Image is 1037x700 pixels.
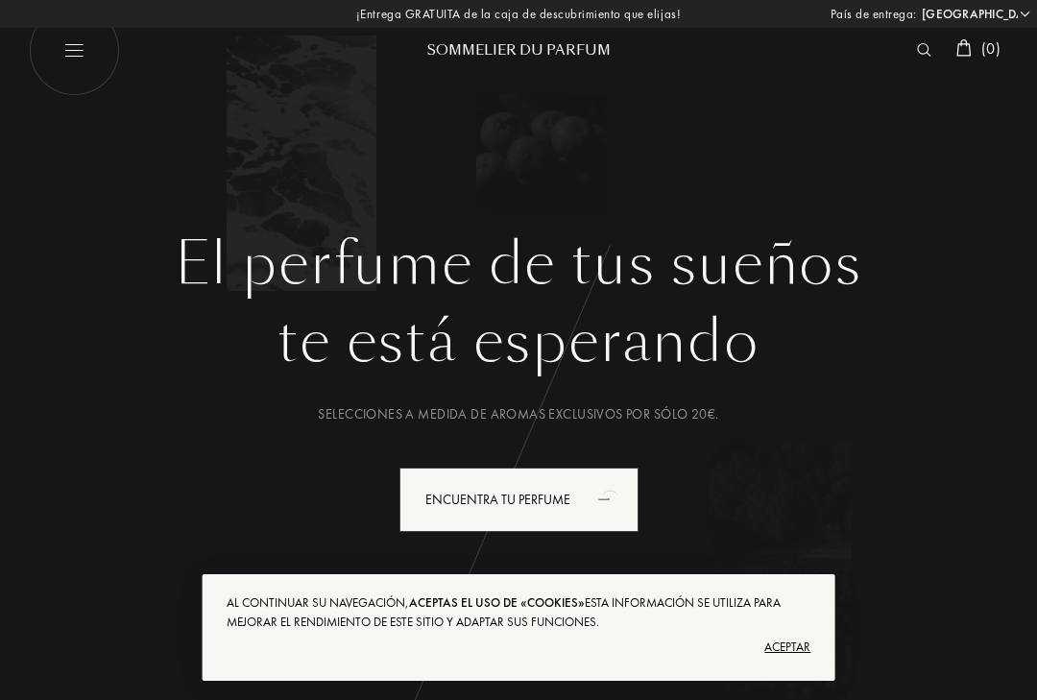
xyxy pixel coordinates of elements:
span: País de entrega: [831,5,917,24]
div: Encuentra tu perfume [399,468,639,532]
div: Aceptar [227,632,811,663]
span: ( 0 ) [981,38,1001,59]
img: burger_white.png [29,5,120,96]
a: Encuentra tu perfumeanimation [385,468,653,532]
div: Sommelier du Parfum [403,40,634,60]
img: cart_white.svg [956,39,972,57]
img: search_icn_white.svg [917,43,931,57]
div: te está esperando [43,299,994,385]
span: aceptas el uso de «cookies» [409,594,585,611]
h1: El perfume de tus sueños [43,229,994,299]
div: animation [591,479,630,518]
div: Al continuar su navegación, Esta información se utiliza para mejorar el rendimiento de este sitio... [227,593,811,632]
div: Selecciones a medida de aromas exclusivos por sólo 20€. [43,404,994,424]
